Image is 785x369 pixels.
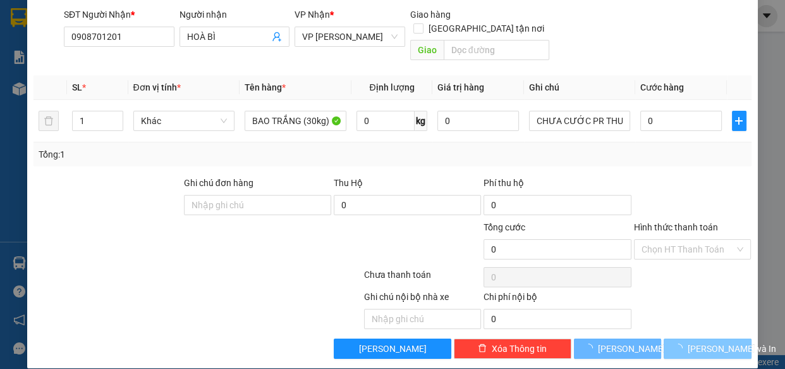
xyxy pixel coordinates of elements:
[334,178,363,188] span: Thu Hộ
[334,339,451,359] button: [PERSON_NAME]
[478,344,487,354] span: delete
[119,82,134,95] span: CC
[664,339,751,359] button: [PERSON_NAME] và In
[732,111,746,131] button: plus
[11,11,30,24] span: Gửi:
[245,82,286,92] span: Tên hàng
[133,82,181,92] span: Đơn vị tính
[363,268,483,290] div: Chưa thanh toán
[295,9,330,20] span: VP Nhận
[437,111,519,131] input: 0
[121,41,222,56] div: HÙNG
[524,75,636,100] th: Ghi chú
[484,222,525,232] span: Tổng cước
[484,290,631,309] div: Chi phí nội bộ
[121,11,222,41] div: VP [PERSON_NAME]
[640,82,684,92] span: Cước hàng
[423,22,549,35] span: [GEOGRAPHIC_DATA] tận nơi
[634,222,718,232] label: Hình thức thanh toán
[64,8,174,22] div: SĐT Người Nhận
[39,111,59,131] button: delete
[688,342,776,356] span: [PERSON_NAME] và In
[454,339,571,359] button: deleteXóa Thông tin
[364,290,482,309] div: Ghi chú nội bộ nhà xe
[272,32,282,42] span: user-add
[410,9,451,20] span: Giao hàng
[364,309,482,329] input: Nhập ghi chú
[584,344,598,353] span: loading
[184,195,331,215] input: Ghi chú đơn hàng
[121,56,222,74] div: 0915555050
[492,342,547,356] span: Xóa Thông tin
[11,11,112,39] div: [PERSON_NAME]
[369,82,414,92] span: Định lượng
[674,344,688,353] span: loading
[444,40,549,60] input: Dọc đường
[184,178,253,188] label: Ghi chú đơn hàng
[302,27,398,46] span: VP Phan Rang
[410,40,444,60] span: Giao
[245,111,346,131] input: VD: Bàn, Ghế
[484,176,631,195] div: Phí thu hộ
[529,111,631,131] input: Ghi Chú
[359,342,427,356] span: [PERSON_NAME]
[437,82,484,92] span: Giá trị hàng
[574,339,661,359] button: [PERSON_NAME]
[11,54,112,72] div: 0975491112
[598,342,666,356] span: [PERSON_NAME]
[39,147,304,161] div: Tổng: 1
[121,12,151,25] span: Nhận:
[733,116,746,126] span: plus
[72,82,82,92] span: SL
[11,39,112,54] div: KHOA
[180,8,290,22] div: Người nhận
[415,111,427,131] span: kg
[141,111,228,130] span: Khác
